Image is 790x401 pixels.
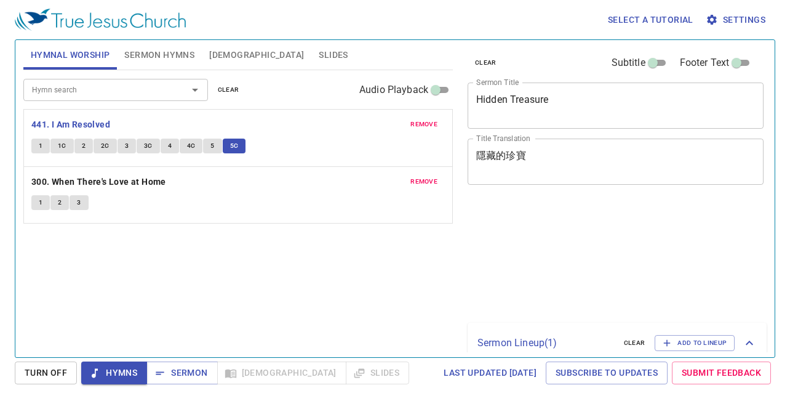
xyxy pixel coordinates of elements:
textarea: 隱藏的珍寶 [476,150,755,173]
span: [DEMOGRAPHIC_DATA] [209,47,304,63]
button: Hymns [81,362,147,384]
a: Subscribe to Updates [546,362,668,384]
button: 2 [50,195,69,210]
span: 1 [39,140,42,152]
span: 1 [39,197,42,208]
textarea: Hidden Treasure [476,94,755,117]
button: clear [210,83,247,97]
button: 2 [74,139,93,153]
button: 1 [31,139,50,153]
span: Select a tutorial [608,12,693,28]
button: 3 [118,139,136,153]
span: Submit Feedback [682,365,761,381]
button: 4 [161,139,179,153]
button: 3C [137,139,160,153]
button: 5C [223,139,246,153]
span: 4 [168,140,172,152]
span: 3C [144,140,153,152]
span: 3 [125,140,129,152]
button: 2C [94,139,117,153]
span: 5C [230,140,239,152]
button: clear [468,55,504,70]
span: clear [624,338,645,349]
span: 1C [58,140,66,152]
button: 5 [203,139,221,153]
span: Add to Lineup [663,338,727,349]
button: Open [186,81,204,99]
button: 1C [50,139,74,153]
b: 300. When There's Love at Home [31,174,166,190]
span: Slides [319,47,348,63]
span: clear [218,84,239,95]
span: 3 [77,197,81,208]
span: Audio Playback [359,83,428,97]
span: Hymns [91,365,137,381]
span: 4C [187,140,196,152]
span: 2C [101,140,110,152]
button: 300. When There's Love at Home [31,174,168,190]
button: 441. I Am Resolved [31,117,113,132]
button: Sermon [146,362,217,384]
span: Turn Off [25,365,67,381]
b: 441. I Am Resolved [31,117,110,132]
button: clear [616,336,653,350]
span: Sermon Hymns [124,47,194,63]
span: 2 [82,140,86,152]
button: 3 [70,195,88,210]
span: Subscribe to Updates [556,365,658,381]
button: Select a tutorial [603,9,698,31]
span: remove [410,119,437,130]
a: Last updated [DATE] [439,362,541,384]
button: Turn Off [15,362,77,384]
span: 5 [210,140,214,152]
img: True Jesus Church [15,9,186,31]
button: 1 [31,195,50,210]
p: Sermon Lineup ( 1 ) [477,336,614,350]
span: remove [410,176,437,187]
button: remove [403,117,445,132]
span: 2 [58,197,62,208]
a: Submit Feedback [672,362,771,384]
button: Add to Lineup [655,335,735,351]
button: 4C [180,139,203,153]
span: Settings [708,12,765,28]
iframe: from-child [463,198,706,318]
span: Last updated [DATE] [444,365,537,381]
div: Sermon Lineup(1)clearAdd to Lineup [468,323,767,363]
span: Subtitle [612,55,645,70]
span: Hymnal Worship [31,47,110,63]
button: remove [403,174,445,189]
button: Settings [703,9,770,31]
span: clear [475,57,497,68]
span: Footer Text [680,55,730,70]
span: Sermon [156,365,207,381]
